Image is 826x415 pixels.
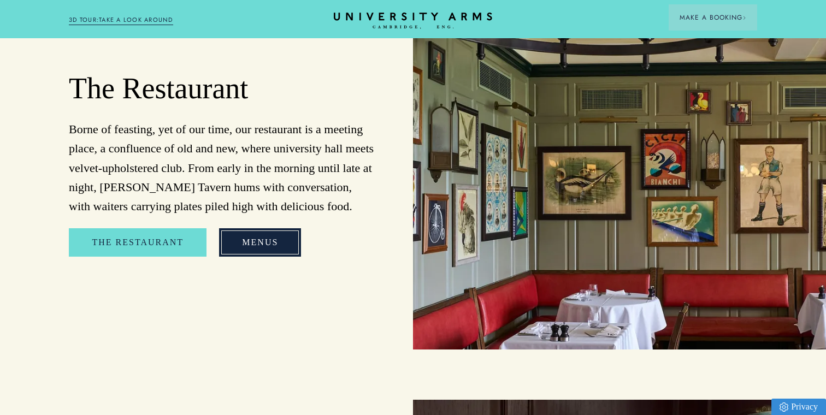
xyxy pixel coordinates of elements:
[771,399,826,415] a: Privacy
[669,4,757,31] button: Make a BookingArrow icon
[69,15,173,25] a: 3D TOUR:TAKE A LOOK AROUND
[69,228,206,257] a: The Restaurant
[680,13,746,22] span: Make a Booking
[780,402,788,412] img: Privacy
[334,13,492,29] a: Home
[742,16,746,20] img: Arrow icon
[69,71,375,107] h2: The Restaurant
[219,228,301,257] a: Menus
[69,120,375,216] p: Borne of feasting, yet of our time, our restaurant is a meeting place, a confluence of old and ne...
